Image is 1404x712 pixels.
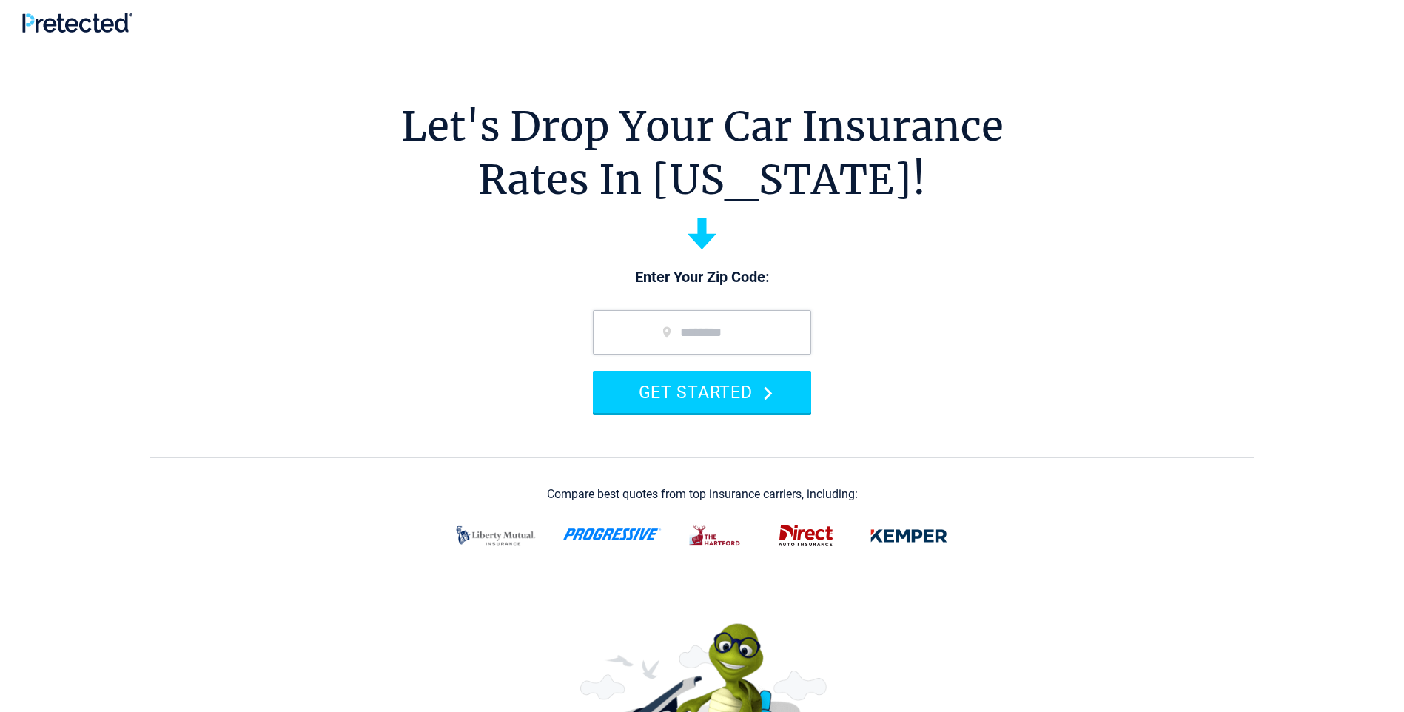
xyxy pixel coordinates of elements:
h1: Let's Drop Your Car Insurance Rates In [US_STATE]! [401,100,1004,206]
button: GET STARTED [593,371,811,413]
img: direct [770,517,842,555]
input: zip code [593,310,811,355]
p: Enter Your Zip Code: [578,267,826,288]
img: Pretected Logo [22,13,132,33]
img: kemper [860,517,958,555]
img: thehartford [679,517,752,555]
img: progressive [562,528,662,540]
img: liberty [447,517,545,555]
div: Compare best quotes from top insurance carriers, including: [547,488,858,501]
